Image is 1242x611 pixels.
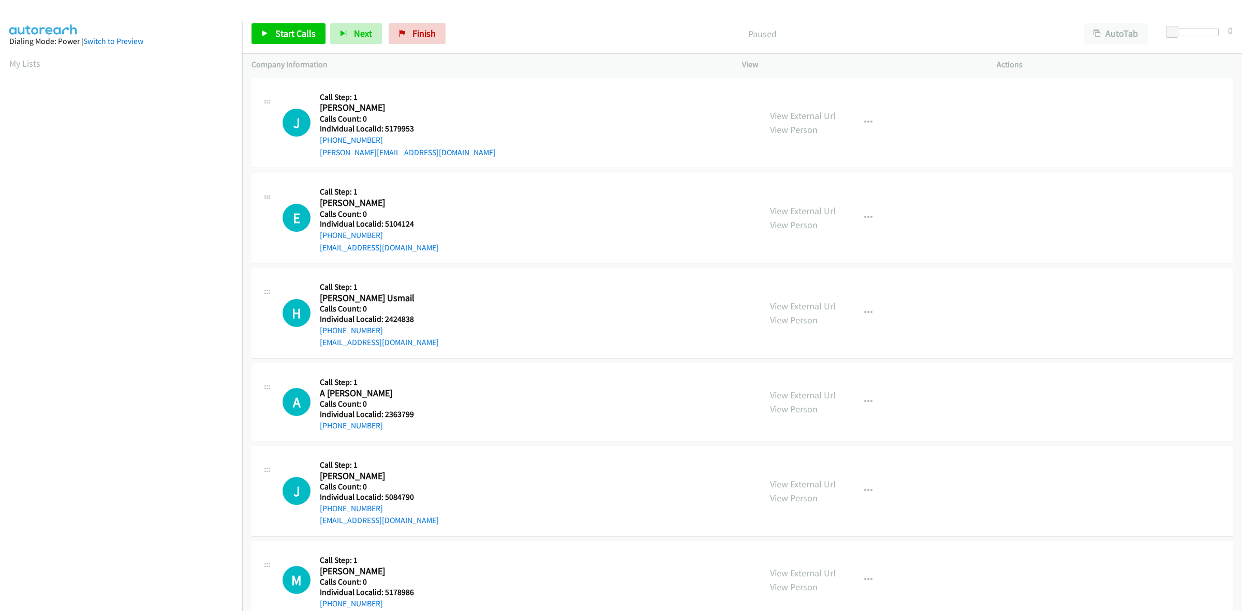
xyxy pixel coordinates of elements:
[275,27,316,39] span: Start Calls
[320,325,383,335] a: [PHONE_NUMBER]
[770,478,836,490] a: View External Url
[320,209,439,219] h5: Calls Count: 0
[770,403,818,415] a: View Person
[770,110,836,122] a: View External Url
[252,58,723,71] p: Company Information
[320,197,424,209] h2: [PERSON_NAME]
[283,388,310,416] h1: A
[320,135,383,145] a: [PHONE_NUMBER]
[283,477,310,505] h1: J
[320,421,383,430] a: [PHONE_NUMBER]
[1171,28,1219,36] div: Delay between calls (in seconds)
[9,57,40,69] a: My Lists
[742,58,978,71] p: View
[770,314,818,326] a: View Person
[283,388,310,416] div: The call is yet to be attempted
[320,515,439,525] a: [EMAIL_ADDRESS][DOMAIN_NAME]
[320,399,424,409] h5: Calls Count: 0
[320,482,439,492] h5: Calls Count: 0
[320,102,424,114] h2: [PERSON_NAME]
[770,389,836,401] a: View External Url
[320,503,383,513] a: [PHONE_NUMBER]
[283,477,310,505] div: The call is yet to be attempted
[9,35,233,48] div: Dialing Mode: Power |
[770,300,836,312] a: View External Url
[320,492,439,502] h5: Individual Localid: 5084790
[283,204,310,232] h1: E
[320,555,424,565] h5: Call Step: 1
[320,314,439,324] h5: Individual Localid: 2424838
[320,292,424,304] h2: [PERSON_NAME] Usmail
[320,599,383,608] a: [PHONE_NUMBER]
[320,92,496,102] h5: Call Step: 1
[770,492,818,504] a: View Person
[770,124,818,136] a: View Person
[320,409,424,420] h5: Individual Localid: 2363799
[997,58,1233,71] p: Actions
[283,299,310,327] h1: H
[320,377,424,388] h5: Call Step: 1
[320,587,424,598] h5: Individual Localid: 5178986
[320,282,439,292] h5: Call Step: 1
[9,80,242,571] iframe: Dialpad
[770,205,836,217] a: View External Url
[252,23,326,44] a: Start Calls
[320,388,424,399] h2: A [PERSON_NAME]
[283,109,310,137] h1: J
[770,581,818,593] a: View Person
[770,567,836,579] a: View External Url
[283,566,310,594] h1: M
[320,243,439,252] a: [EMAIL_ADDRESS][DOMAIN_NAME]
[283,299,310,327] div: The call is yet to be attempted
[320,147,496,157] a: [PERSON_NAME][EMAIL_ADDRESS][DOMAIN_NAME]
[1212,264,1242,347] iframe: Resource Center
[320,230,383,240] a: [PHONE_NUMBER]
[320,337,439,347] a: [EMAIL_ADDRESS][DOMAIN_NAME]
[1084,23,1148,44] button: AutoTab
[330,23,382,44] button: Next
[320,187,439,197] h5: Call Step: 1
[320,304,439,314] h5: Calls Count: 0
[412,27,436,39] span: Finish
[283,109,310,137] div: The call is yet to be attempted
[283,204,310,232] div: The call is yet to be attempted
[320,577,424,587] h5: Calls Count: 0
[320,460,439,470] h5: Call Step: 1
[320,219,439,229] h5: Individual Localid: 5104124
[320,114,496,124] h5: Calls Count: 0
[83,36,143,46] a: Switch to Preview
[283,566,310,594] div: The call is yet to be attempted
[460,27,1065,41] p: Paused
[320,565,424,577] h2: [PERSON_NAME]
[770,219,818,231] a: View Person
[389,23,446,44] a: Finish
[1228,23,1233,37] div: 0
[320,124,496,134] h5: Individual Localid: 5179953
[320,470,424,482] h2: [PERSON_NAME]
[354,27,372,39] span: Next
